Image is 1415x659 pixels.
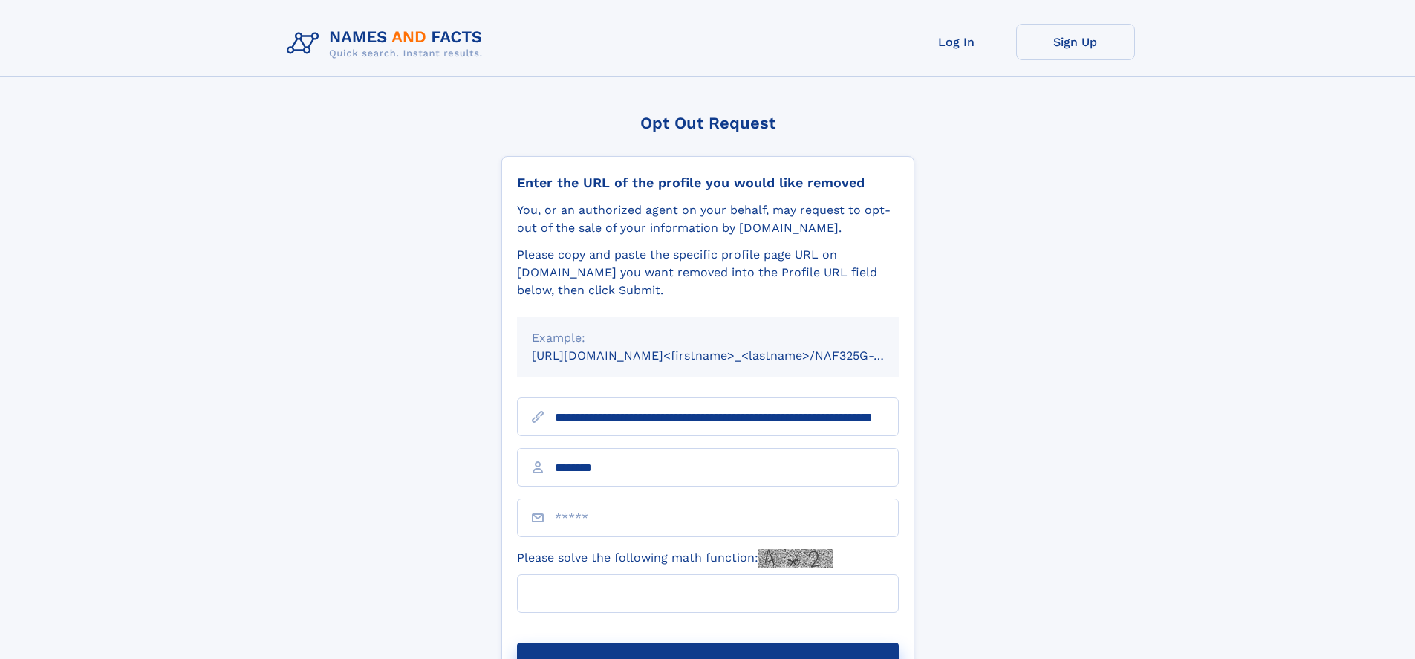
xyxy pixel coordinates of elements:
[517,549,833,568] label: Please solve the following math function:
[517,201,899,237] div: You, or an authorized agent on your behalf, may request to opt-out of the sale of your informatio...
[897,24,1016,60] a: Log In
[517,175,899,191] div: Enter the URL of the profile you would like removed
[532,329,884,347] div: Example:
[281,24,495,64] img: Logo Names and Facts
[517,246,899,299] div: Please copy and paste the specific profile page URL on [DOMAIN_NAME] you want removed into the Pr...
[1016,24,1135,60] a: Sign Up
[532,348,927,363] small: [URL][DOMAIN_NAME]<firstname>_<lastname>/NAF325G-xxxxxxxx
[501,114,914,132] div: Opt Out Request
